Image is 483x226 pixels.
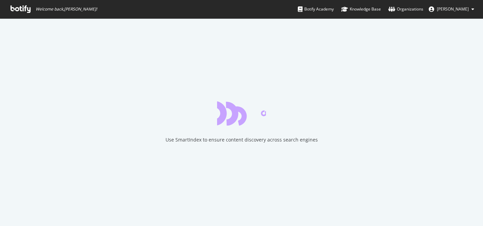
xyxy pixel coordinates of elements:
[217,101,266,126] div: animation
[298,6,334,13] div: Botify Academy
[388,6,423,13] div: Organizations
[166,136,318,143] div: Use SmartIndex to ensure content discovery across search engines
[36,6,97,12] span: Welcome back, [PERSON_NAME] !
[437,6,469,12] span: Allison Oxenreiter
[341,6,381,13] div: Knowledge Base
[423,4,480,15] button: [PERSON_NAME]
